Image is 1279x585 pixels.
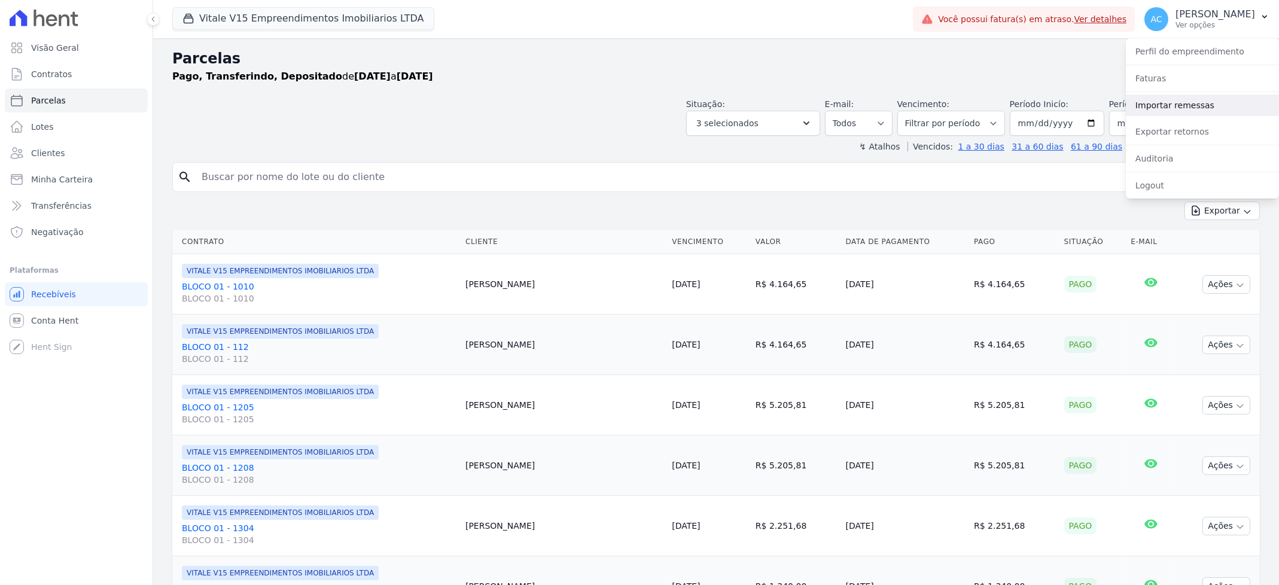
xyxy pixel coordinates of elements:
[1064,336,1097,353] div: Pago
[1176,8,1255,20] p: [PERSON_NAME]
[1202,336,1250,354] button: Ações
[1064,517,1097,534] div: Pago
[31,288,76,300] span: Recebíveis
[751,375,841,435] td: R$ 5.205,81
[354,71,391,82] strong: [DATE]
[969,496,1059,556] td: R$ 2.251,68
[182,401,456,425] a: BLOCO 01 - 1205BLOCO 01 - 1205
[667,230,751,254] th: Vencimento
[5,282,148,306] a: Recebíveis
[825,99,854,109] label: E-mail:
[31,95,66,106] span: Parcelas
[1126,230,1175,254] th: E-mail
[182,353,456,365] span: BLOCO 01 - 112
[751,496,841,556] td: R$ 2.251,68
[1074,14,1127,24] a: Ver detalhes
[397,71,433,82] strong: [DATE]
[969,254,1059,315] td: R$ 4.164,65
[969,375,1059,435] td: R$ 5.205,81
[5,220,148,244] a: Negativação
[1135,2,1279,36] button: AC [PERSON_NAME] Ver opções
[1012,142,1063,151] a: 31 a 60 dias
[5,115,148,139] a: Lotes
[31,200,92,212] span: Transferências
[172,7,434,30] button: Vitale V15 Empreendimentos Imobiliarios LTDA
[31,42,79,54] span: Visão Geral
[751,230,841,254] th: Valor
[31,68,72,80] span: Contratos
[1202,396,1250,415] button: Ações
[969,315,1059,375] td: R$ 4.164,65
[686,111,820,136] button: 3 selecionados
[908,142,953,151] label: Vencidos:
[672,400,700,410] a: [DATE]
[1064,457,1097,474] div: Pago
[1071,142,1122,151] a: 61 a 90 dias
[1126,148,1279,169] a: Auditoria
[461,375,667,435] td: [PERSON_NAME]
[178,170,192,184] i: search
[841,230,970,254] th: Data de Pagamento
[182,474,456,486] span: BLOCO 01 - 1208
[686,99,725,109] label: Situação:
[1176,20,1255,30] p: Ver opções
[182,505,379,520] span: VITALE V15 EMPREENDIMENTOS IMOBILIARIOS LTDA
[172,71,342,82] strong: Pago, Transferindo, Depositado
[672,521,700,531] a: [DATE]
[31,121,54,133] span: Lotes
[1126,95,1279,116] a: Importar remessas
[5,62,148,86] a: Contratos
[1126,68,1279,89] a: Faturas
[182,445,379,459] span: VITALE V15 EMPREENDIMENTOS IMOBILIARIOS LTDA
[172,48,1260,69] h2: Parcelas
[194,165,1254,189] input: Buscar por nome do lote ou do cliente
[751,254,841,315] td: R$ 4.164,65
[182,522,456,546] a: BLOCO 01 - 1304BLOCO 01 - 1304
[1064,397,1097,413] div: Pago
[182,413,456,425] span: BLOCO 01 - 1205
[31,226,84,238] span: Negativação
[461,496,667,556] td: [PERSON_NAME]
[31,315,78,327] span: Conta Hent
[672,461,700,470] a: [DATE]
[5,89,148,112] a: Parcelas
[5,309,148,333] a: Conta Hent
[841,254,970,315] td: [DATE]
[182,324,379,339] span: VITALE V15 EMPREENDIMENTOS IMOBILIARIOS LTDA
[172,69,433,84] p: de a
[841,496,970,556] td: [DATE]
[969,230,1059,254] th: Pago
[461,315,667,375] td: [PERSON_NAME]
[182,292,456,304] span: BLOCO 01 - 1010
[859,142,900,151] label: ↯ Atalhos
[897,99,949,109] label: Vencimento:
[182,281,456,304] a: BLOCO 01 - 1010BLOCO 01 - 1010
[1126,175,1279,196] a: Logout
[672,340,700,349] a: [DATE]
[31,173,93,185] span: Minha Carteira
[1126,121,1279,142] a: Exportar retornos
[841,435,970,496] td: [DATE]
[182,264,379,278] span: VITALE V15 EMPREENDIMENTOS IMOBILIARIOS LTDA
[182,385,379,399] span: VITALE V15 EMPREENDIMENTOS IMOBILIARIOS LTDA
[461,435,667,496] td: [PERSON_NAME]
[5,167,148,191] a: Minha Carteira
[1202,517,1250,535] button: Ações
[461,254,667,315] td: [PERSON_NAME]
[841,315,970,375] td: [DATE]
[5,141,148,165] a: Clientes
[938,13,1126,26] span: Você possui fatura(s) em atraso.
[672,279,700,289] a: [DATE]
[958,142,1004,151] a: 1 a 30 dias
[10,263,143,278] div: Plataformas
[1184,202,1260,220] button: Exportar
[31,147,65,159] span: Clientes
[182,462,456,486] a: BLOCO 01 - 1208BLOCO 01 - 1208
[5,36,148,60] a: Visão Geral
[751,435,841,496] td: R$ 5.205,81
[461,230,667,254] th: Cliente
[1010,99,1068,109] label: Período Inicío:
[172,230,461,254] th: Contrato
[1151,15,1162,23] span: AC
[5,194,148,218] a: Transferências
